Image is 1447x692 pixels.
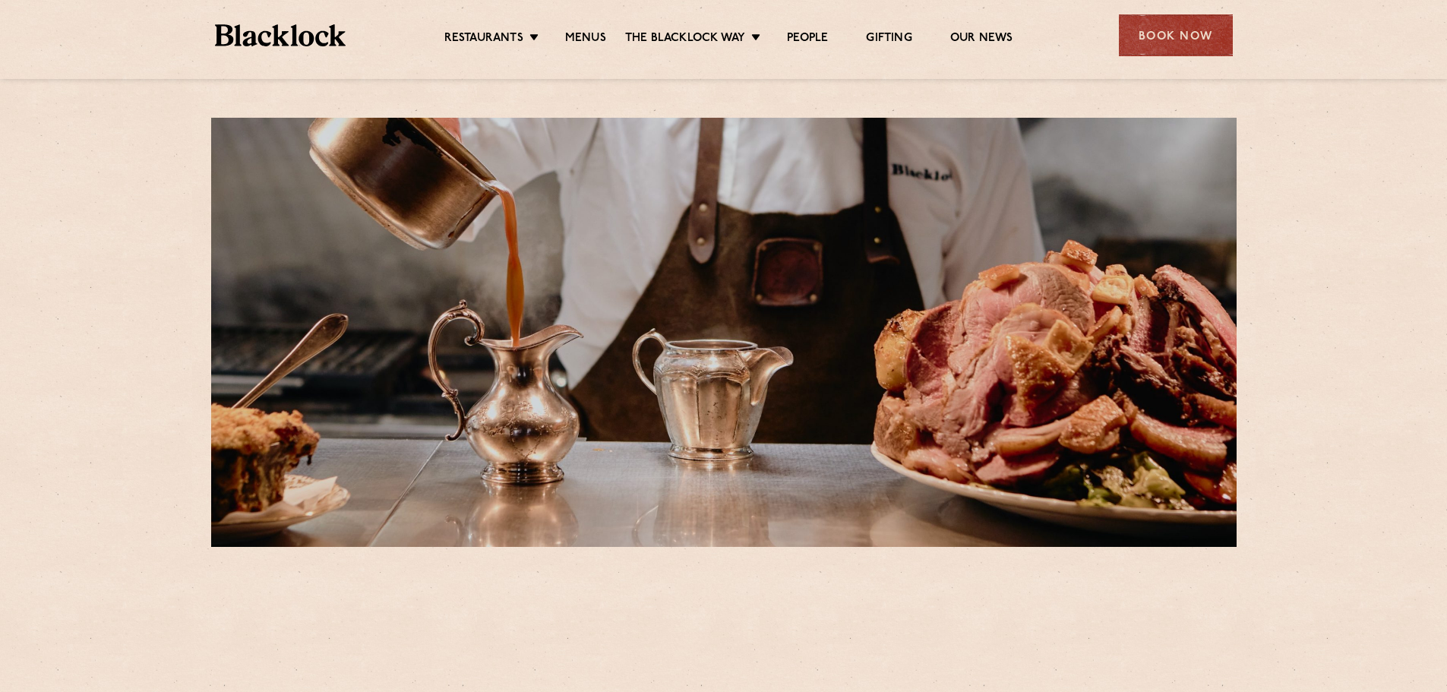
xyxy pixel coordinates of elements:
a: Menus [565,31,606,48]
a: Restaurants [444,31,523,48]
img: BL_Textured_Logo-footer-cropped.svg [215,24,346,46]
div: Book Now [1119,14,1233,56]
a: The Blacklock Way [625,31,745,48]
a: People [787,31,828,48]
a: Our News [950,31,1013,48]
a: Gifting [866,31,911,48]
